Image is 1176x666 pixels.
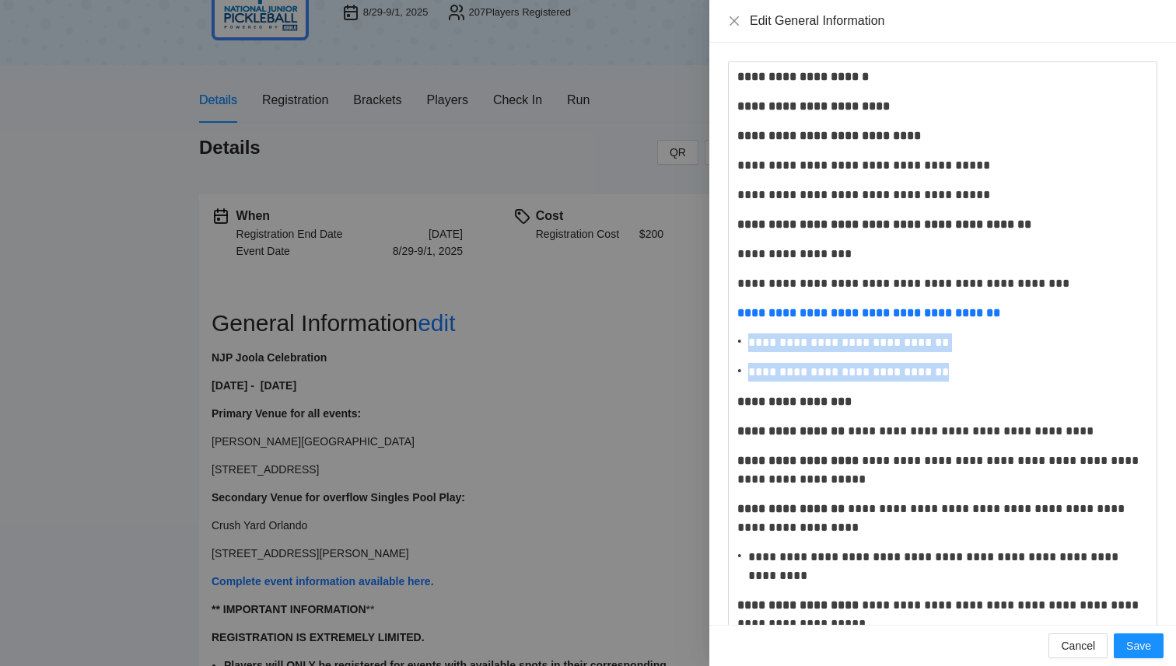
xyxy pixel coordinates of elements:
[728,15,740,28] button: Close
[1048,633,1108,658] button: Cancel
[728,15,740,27] span: close
[1114,633,1164,658] button: Save
[1061,637,1095,654] span: Cancel
[1126,637,1151,654] span: Save
[750,12,1157,30] div: Edit General Information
